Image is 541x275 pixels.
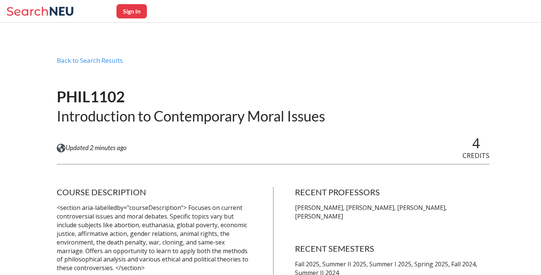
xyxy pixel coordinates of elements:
button: Sign In [116,4,147,18]
h2: Introduction to Contemporary Moral Issues [57,107,325,125]
span: 4 [472,134,480,152]
h4: RECENT SEMESTERS [295,243,490,254]
h1: PHIL1102 [57,87,325,106]
span: Updated 2 minutes ago [66,144,127,152]
p: [PERSON_NAME], [PERSON_NAME], [PERSON_NAME], [PERSON_NAME] [295,204,490,221]
div: Back to Search Results [57,56,490,71]
p: <section aria-labelledby="courseDescription"> Focuses on current controversial issues and moral d... [57,204,251,272]
h4: RECENT PROFESSORS [295,187,490,198]
h4: COURSE DESCRIPTION [57,187,251,198]
span: CREDITS [462,151,490,160]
